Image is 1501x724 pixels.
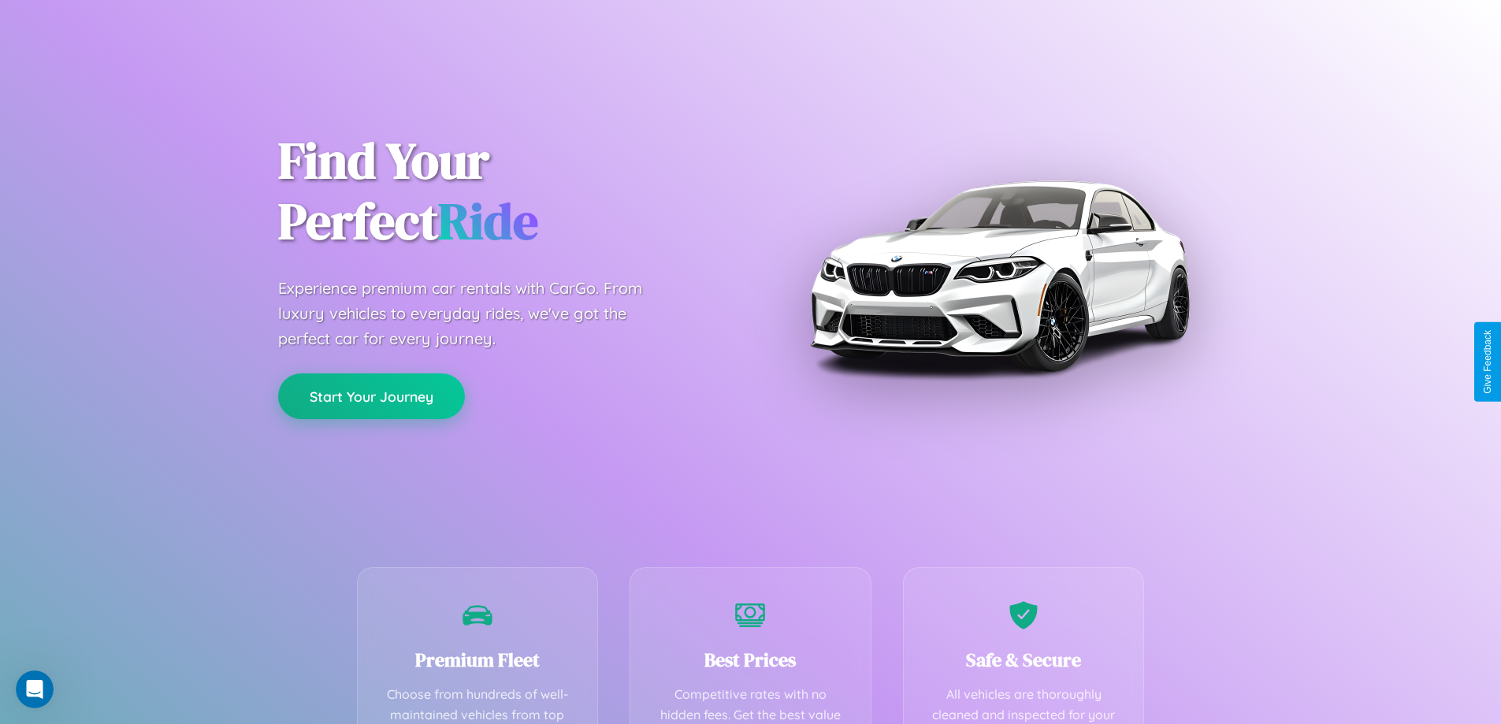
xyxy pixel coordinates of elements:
h3: Best Prices [654,647,847,673]
iframe: Intercom live chat [16,670,54,708]
p: Experience premium car rentals with CarGo. From luxury vehicles to everyday rides, we've got the ... [278,276,672,351]
h1: Find Your Perfect [278,131,727,252]
h3: Safe & Secure [927,647,1120,673]
button: Start Your Journey [278,373,465,419]
div: Give Feedback [1482,330,1493,394]
span: Ride [438,187,538,255]
img: Premium BMW car rental vehicle [802,79,1196,473]
h3: Premium Fleet [381,647,574,673]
